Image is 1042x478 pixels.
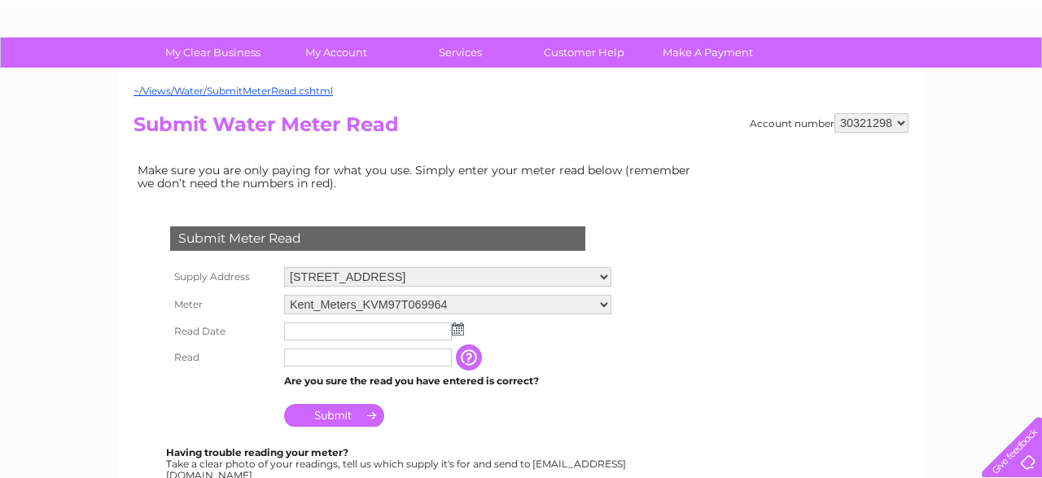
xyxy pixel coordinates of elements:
[134,113,908,144] h2: Submit Water Meter Read
[755,69,786,81] a: Water
[641,37,775,68] a: Make A Payment
[796,69,832,81] a: Energy
[166,344,280,371] th: Read
[393,37,528,68] a: Services
[452,322,464,335] img: ...
[170,226,585,251] div: Submit Meter Read
[269,37,404,68] a: My Account
[166,318,280,344] th: Read Date
[166,263,280,291] th: Supply Address
[166,291,280,318] th: Meter
[988,69,1027,81] a: Log out
[166,446,348,458] b: Having trouble reading your meter?
[842,69,891,81] a: Telecoms
[280,371,615,392] td: Are you sure the read you have entered is correct?
[900,69,924,81] a: Blog
[146,37,280,68] a: My Clear Business
[456,344,485,371] input: Information
[517,37,651,68] a: Customer Help
[138,9,907,79] div: Clear Business is a trading name of Verastar Limited (registered in [GEOGRAPHIC_DATA] No. 3667643...
[750,113,908,133] div: Account number
[134,160,703,194] td: Make sure you are only paying for what you use. Simply enter your meter read below (remember we d...
[934,69,974,81] a: Contact
[284,404,384,427] input: Submit
[37,42,120,92] img: logo.png
[134,85,333,97] a: ~/Views/Water/SubmitMeterRead.cshtml
[735,8,847,29] a: 0333 014 3131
